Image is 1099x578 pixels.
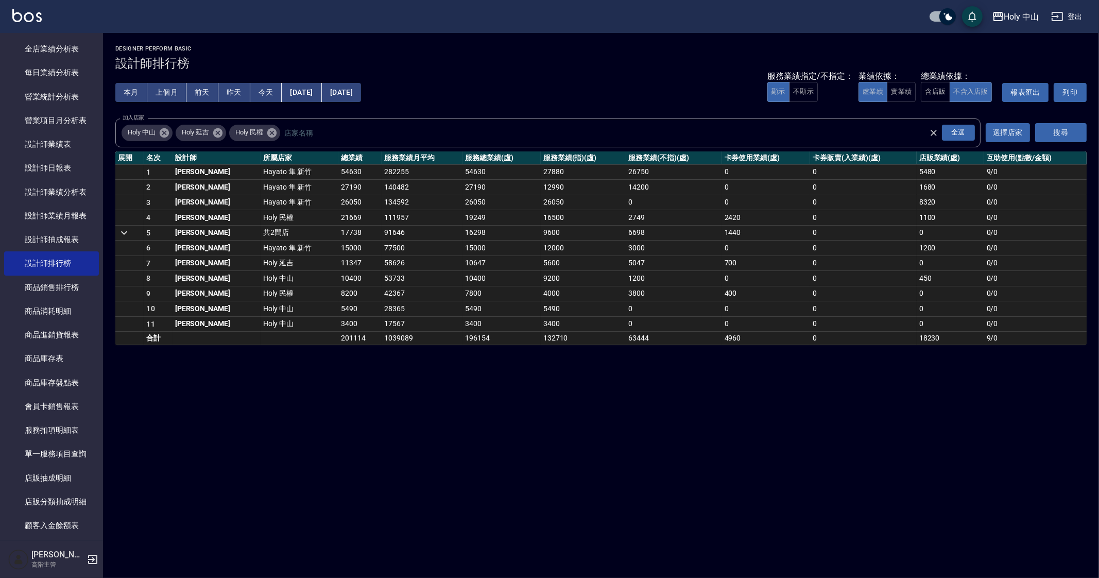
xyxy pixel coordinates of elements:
td: 0 / 0 [984,195,1087,210]
td: Holy 延吉 [261,256,338,271]
td: [PERSON_NAME] [173,271,261,286]
button: 今天 [250,83,282,102]
td: 10400 [463,271,541,286]
td: 0 / 0 [984,210,1087,226]
td: 0 [722,180,811,195]
td: 8320 [917,195,984,210]
td: Holy 民權 [261,286,338,301]
td: [PERSON_NAME] [173,225,261,241]
td: Hayato 隼 新竹 [261,164,338,180]
td: 201114 [338,332,382,345]
td: 63444 [626,332,722,345]
td: 0 / 0 [984,301,1087,317]
td: [PERSON_NAME] [173,164,261,180]
th: 服務業績(指)(虛) [541,151,626,165]
td: 5047 [626,256,722,271]
a: 報表匯出 [1002,83,1049,102]
h3: 設計師排行榜 [115,56,1087,71]
td: 4960 [722,332,811,345]
td: 7800 [463,286,541,301]
td: 10400 [338,271,382,286]
td: 合計 [144,332,172,345]
td: 282255 [382,164,462,180]
td: 28365 [382,301,462,317]
span: Holy 中山 [122,127,162,138]
td: 54630 [338,164,382,180]
td: 9 / 0 [984,164,1087,180]
td: 0 [722,195,811,210]
a: 商品消耗明細 [4,299,99,323]
td: 5480 [917,164,984,180]
td: 77500 [382,241,462,256]
span: 4 [146,213,150,222]
p: 高階主管 [31,560,84,569]
a: 商品進銷貨報表 [4,323,99,347]
td: 26050 [463,195,541,210]
td: 0 [810,286,916,301]
td: 27190 [463,180,541,195]
td: 26050 [541,195,626,210]
td: 11347 [338,256,382,271]
span: 2 [146,183,150,191]
td: 0 [917,301,984,317]
button: 顯示 [767,82,789,102]
td: 27880 [541,164,626,180]
td: 5600 [541,256,626,271]
td: 42367 [382,286,462,301]
button: [DATE] [282,83,321,102]
td: 8200 [338,286,382,301]
td: 140482 [382,180,462,195]
td: 12000 [541,241,626,256]
th: 服務總業績(虛) [463,151,541,165]
td: 0 [917,225,984,241]
td: 132710 [541,332,626,345]
td: 9 / 0 [984,332,1087,345]
span: 5 [146,229,150,237]
div: 全選 [942,125,975,141]
td: 0 [810,164,916,180]
th: 所屬店家 [261,151,338,165]
th: 服務業績月平均 [382,151,462,165]
label: 加入店家 [123,114,144,122]
td: 0 [722,271,811,286]
a: 商品庫存表 [4,347,99,370]
td: 27190 [338,180,382,195]
td: [PERSON_NAME] [173,256,261,271]
button: 虛業績 [858,82,887,102]
td: 16500 [541,210,626,226]
td: 0 / 0 [984,256,1087,271]
button: 上個月 [147,83,186,102]
a: 全店業績分析表 [4,37,99,61]
td: 91646 [382,225,462,241]
td: 700 [722,256,811,271]
a: 顧客卡券餘額表 [4,537,99,561]
button: 本月 [115,83,147,102]
a: 設計師業績表 [4,132,99,156]
td: 3800 [626,286,722,301]
td: 450 [917,271,984,286]
td: 0 / 0 [984,225,1087,241]
div: Holy 延吉 [176,125,227,141]
a: 店販分類抽成明細 [4,490,99,514]
td: 3400 [541,316,626,332]
td: 2749 [626,210,722,226]
span: 3 [146,198,150,207]
td: 9200 [541,271,626,286]
td: 0 [810,225,916,241]
span: 10 [146,304,155,313]
td: 54630 [463,164,541,180]
td: 0 / 0 [984,271,1087,286]
button: [DATE] [322,83,361,102]
td: 3400 [338,316,382,332]
td: Hayato 隼 新竹 [261,195,338,210]
td: 0 [917,256,984,271]
td: 1200 [626,271,722,286]
td: [PERSON_NAME] [173,210,261,226]
td: [PERSON_NAME] [173,286,261,301]
td: 0 [810,195,916,210]
button: 不顯示 [789,82,818,102]
button: 昨天 [218,83,250,102]
td: 0 [626,195,722,210]
a: 單一服務項目查詢 [4,442,99,466]
td: 17567 [382,316,462,332]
